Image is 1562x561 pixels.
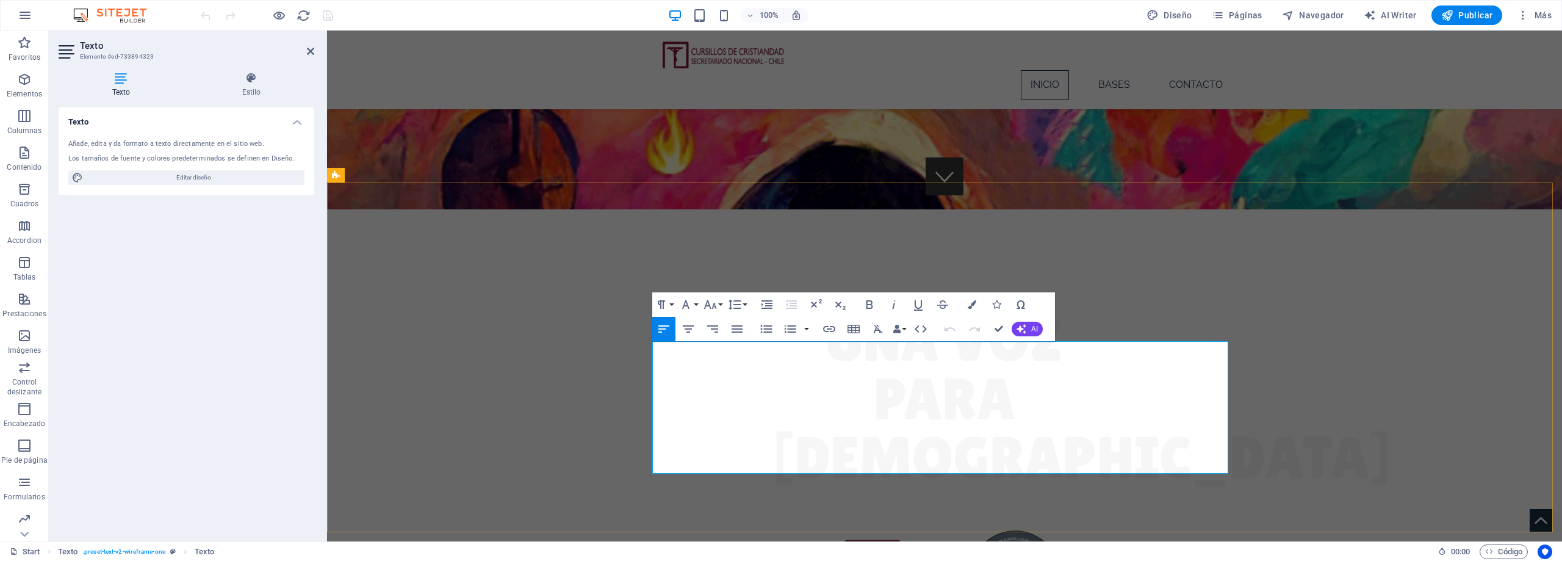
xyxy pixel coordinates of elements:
[70,8,162,23] img: Editor Logo
[701,292,724,317] button: Font Size
[296,8,311,23] button: reload
[1207,5,1267,25] button: Páginas
[59,72,189,98] h4: Texto
[804,292,827,317] button: Superscript
[1512,5,1557,25] button: Más
[963,317,986,341] button: Redo (Ctrl+Shift+Z)
[652,292,675,317] button: Paragraph Format
[1142,5,1197,25] div: Diseño (Ctrl+Alt+Y)
[755,292,779,317] button: Increase Indent
[755,317,778,341] button: Unordered List
[802,317,812,341] button: Ordered List
[1359,5,1422,25] button: AI Writer
[195,545,214,559] span: Haz clic para seleccionar y doble clic para editar
[779,317,802,341] button: Ordered List
[58,545,77,559] span: Haz clic para seleccionar y doble clic para editar
[1142,5,1197,25] button: Diseño
[677,317,700,341] button: Align Center
[272,8,286,23] button: Haz clic para salir del modo de previsualización y seguir editando
[68,170,304,185] button: Editar diseño
[1451,545,1470,559] span: 00 00
[791,10,802,21] i: Al redimensionar, ajustar el nivel de zoom automáticamente para ajustarse al dispositivo elegido.
[1364,9,1417,21] span: AI Writer
[59,107,314,129] h4: Texto
[931,292,954,317] button: Strikethrough
[1031,325,1038,333] span: AI
[882,292,905,317] button: Italic (Ctrl+I)
[891,317,908,341] button: Data Bindings
[1485,545,1522,559] span: Código
[9,52,40,62] p: Favoritos
[1012,322,1043,336] button: AI
[701,317,724,341] button: Align Right
[1,455,47,465] p: Pie de página
[909,317,932,341] button: HTML
[759,8,779,23] h6: 100%
[1009,292,1032,317] button: Special Characters
[907,292,930,317] button: Underline (Ctrl+U)
[4,492,45,502] p: Formularios
[858,292,881,317] button: Bold (Ctrl+B)
[68,139,304,150] div: Añade, edita y da formato a texto directamente en el sitio web.
[866,317,890,341] button: Clear Formatting
[938,317,962,341] button: Undo (Ctrl+Z)
[80,51,290,62] h3: Elemento #ed-733894323
[7,89,42,99] p: Elementos
[725,317,749,341] button: Align Justify
[68,154,304,164] div: Los tamaños de fuente y colores predeterminados se definen en Diseño.
[1282,9,1344,21] span: Navegador
[189,72,314,98] h4: Estilo
[297,9,311,23] i: Volver a cargar página
[780,292,803,317] button: Decrease Indent
[1146,9,1192,21] span: Diseño
[13,272,36,282] p: Tablas
[1538,545,1552,559] button: Usercentrics
[677,292,700,317] button: Font Family
[4,419,45,429] p: Encabezado
[7,162,41,172] p: Contenido
[7,236,41,245] p: Accordion
[1517,9,1552,21] span: Más
[8,346,41,355] p: Imágenes
[170,548,176,555] i: Este elemento es un preajuste personalizable
[987,317,1010,341] button: Confirm (Ctrl+⏎)
[82,545,165,559] span: . preset-text-v2-wireframe-one
[10,199,39,209] p: Cuadros
[58,545,215,559] nav: breadcrumb
[80,40,314,51] h2: Texto
[1438,545,1470,559] h6: Tiempo de la sesión
[842,317,865,341] button: Insert Table
[2,309,46,319] p: Prestaciones
[7,126,42,136] p: Columnas
[1480,545,1528,559] button: Código
[1212,9,1262,21] span: Páginas
[829,292,852,317] button: Subscript
[1441,9,1493,21] span: Publicar
[1459,547,1461,556] span: :
[652,317,675,341] button: Align Left
[87,170,301,185] span: Editar diseño
[1277,5,1349,25] button: Navegador
[985,292,1008,317] button: Icons
[725,292,749,317] button: Line Height
[741,8,784,23] button: 100%
[818,317,841,341] button: Insert Link
[1431,5,1503,25] button: Publicar
[960,292,984,317] button: Colors
[10,545,40,559] a: Haz clic para cancelar la selección y doble clic para abrir páginas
